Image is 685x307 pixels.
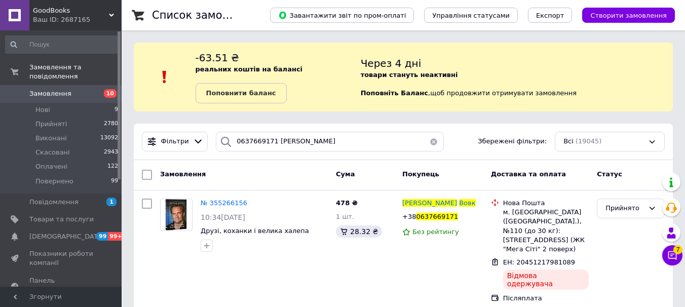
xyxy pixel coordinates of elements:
span: 122 [107,162,118,171]
span: 99 [111,177,118,186]
b: товари стануть неактивні [361,71,458,79]
div: Післяплата [503,294,589,303]
span: Управління статусами [432,12,510,19]
b: Поповніть Баланс [361,89,428,97]
div: Ваш ID: 2687165 [33,15,122,24]
div: , щоб продовжити отримувати замовлення [361,51,673,103]
span: Прийняті [35,120,67,129]
img: :exclamation: [157,69,172,85]
span: Повернено [35,177,73,186]
b: реальних коштів на балансі [196,65,303,73]
a: № 355266156 [201,199,247,207]
span: Повідомлення [29,198,79,207]
span: Замовлення [160,170,206,178]
input: Пошук за номером замовлення, ПІБ покупця, номером телефону, Email, номером накладної [216,132,444,151]
span: Статус [597,170,622,178]
span: Виконані [35,134,67,143]
a: Фото товару [160,199,193,231]
span: Через 4 дні [361,57,422,69]
span: (19045) [576,137,602,145]
span: Вовк [459,199,475,207]
span: Замовлення та повідомлення [29,63,122,81]
span: [DEMOGRAPHIC_DATA] [29,232,104,241]
span: Фільтри [161,137,189,146]
span: Покупець [402,170,439,178]
span: 7 [673,245,682,254]
span: Нові [35,105,50,114]
span: 10 [104,89,117,98]
button: Створити замовлення [582,8,675,23]
img: Фото товару [165,199,187,231]
span: Оплачені [35,162,67,171]
div: 28.32 ₴ [336,225,382,238]
a: Поповнити баланс [196,83,287,103]
span: [PERSON_NAME] [402,199,457,207]
input: Пошук [5,35,119,54]
span: Доставка та оплата [491,170,566,178]
button: Завантажити звіт по пром-оплаті [270,8,414,23]
span: Cума [336,170,355,178]
span: 2780 [104,120,118,129]
span: 478 ₴ [336,199,358,207]
button: Управління статусами [424,8,518,23]
span: Скасовані [35,148,70,157]
span: Збережені фільтри: [478,137,547,146]
b: Поповнити баланс [206,89,276,97]
span: 2943 [104,148,118,157]
span: Показники роботи компанії [29,249,94,267]
span: 1 шт. [336,213,354,220]
div: Нова Пошта [503,199,589,208]
h1: Список замовлень [152,9,255,21]
div: Прийнято [605,203,644,214]
span: ЕН: 20451217981089 [503,258,575,266]
span: 13092 [100,134,118,143]
span: +38 [402,213,416,220]
span: 9 [115,105,118,114]
span: Експорт [536,12,564,19]
button: Експорт [528,8,573,23]
span: Створити замовлення [590,12,667,19]
span: Панель управління [29,276,94,294]
span: Всі [563,137,574,146]
span: Без рейтингу [412,228,459,236]
a: Друзі, коханки і велика халепа [201,227,309,235]
span: GoodBooks [33,6,109,15]
span: 0637669171 [416,213,458,220]
a: [PERSON_NAME]Вовк [402,199,476,208]
span: Товари та послуги [29,215,94,224]
span: 99+ [108,232,125,241]
div: Відмова одержувача [503,270,589,290]
button: Чат з покупцем7 [662,245,682,265]
span: -63.51 ₴ [196,52,239,64]
span: 99 [96,232,108,241]
span: 1 [106,198,117,206]
button: Очистить [424,132,444,151]
span: Завантажити звіт по пром-оплаті [278,11,406,20]
span: Замовлення [29,89,71,98]
span: 10:34[DATE] [201,213,245,221]
div: м. [GEOGRAPHIC_DATA] ([GEOGRAPHIC_DATA].), №110 (до 30 кг): [STREET_ADDRESS] (ЖК "Мега Сіті" 2 по... [503,208,589,254]
a: Створити замовлення [572,11,675,19]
